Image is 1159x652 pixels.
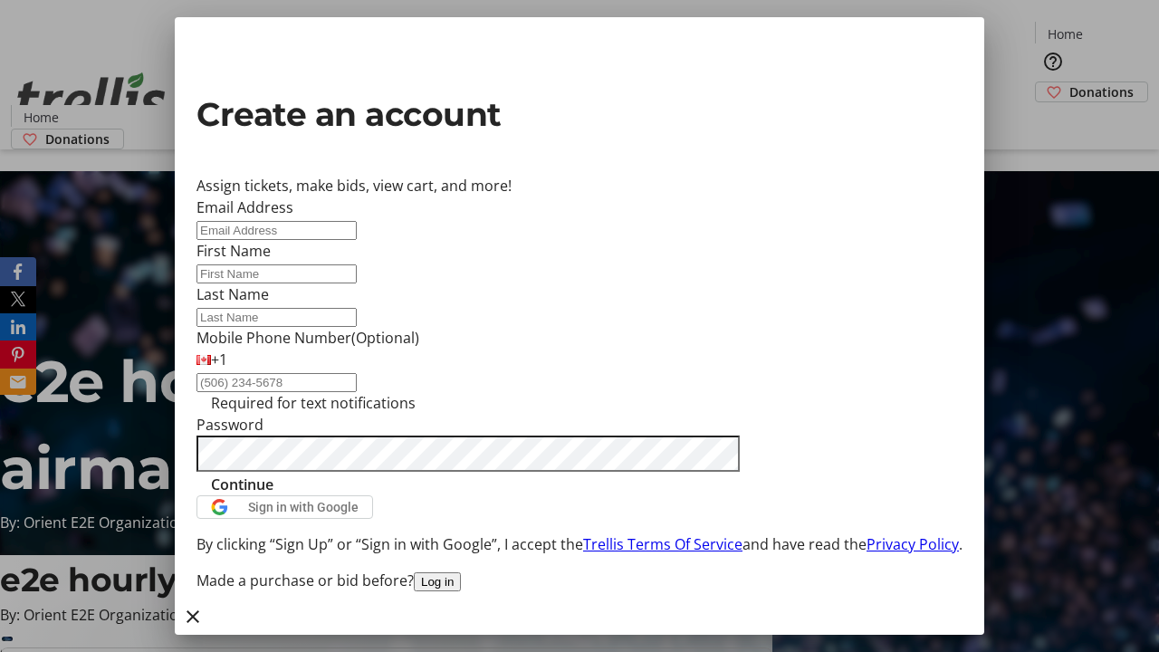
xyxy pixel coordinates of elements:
div: Assign tickets, make bids, view cart, and more! [196,175,963,197]
button: Continue [196,474,288,495]
span: Sign in with Google [248,500,359,514]
div: Made a purchase or bid before? [196,570,963,591]
label: First Name [196,241,271,261]
a: Privacy Policy [867,534,959,554]
label: Last Name [196,284,269,304]
p: By clicking “Sign Up” or “Sign in with Google”, I accept the and have read the . [196,533,963,555]
span: Continue [211,474,273,495]
h2: Create an account [196,90,963,139]
button: Log in [414,572,461,591]
label: Mobile Phone Number (Optional) [196,328,419,348]
label: Password [196,415,263,435]
input: Email Address [196,221,357,240]
button: Close [175,599,211,635]
button: Sign in with Google [196,495,373,519]
input: Last Name [196,308,357,327]
label: Email Address [196,197,293,217]
tr-hint: Required for text notifications [211,392,416,414]
a: Trellis Terms Of Service [583,534,742,554]
input: First Name [196,264,357,283]
input: (506) 234-5678 [196,373,357,392]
